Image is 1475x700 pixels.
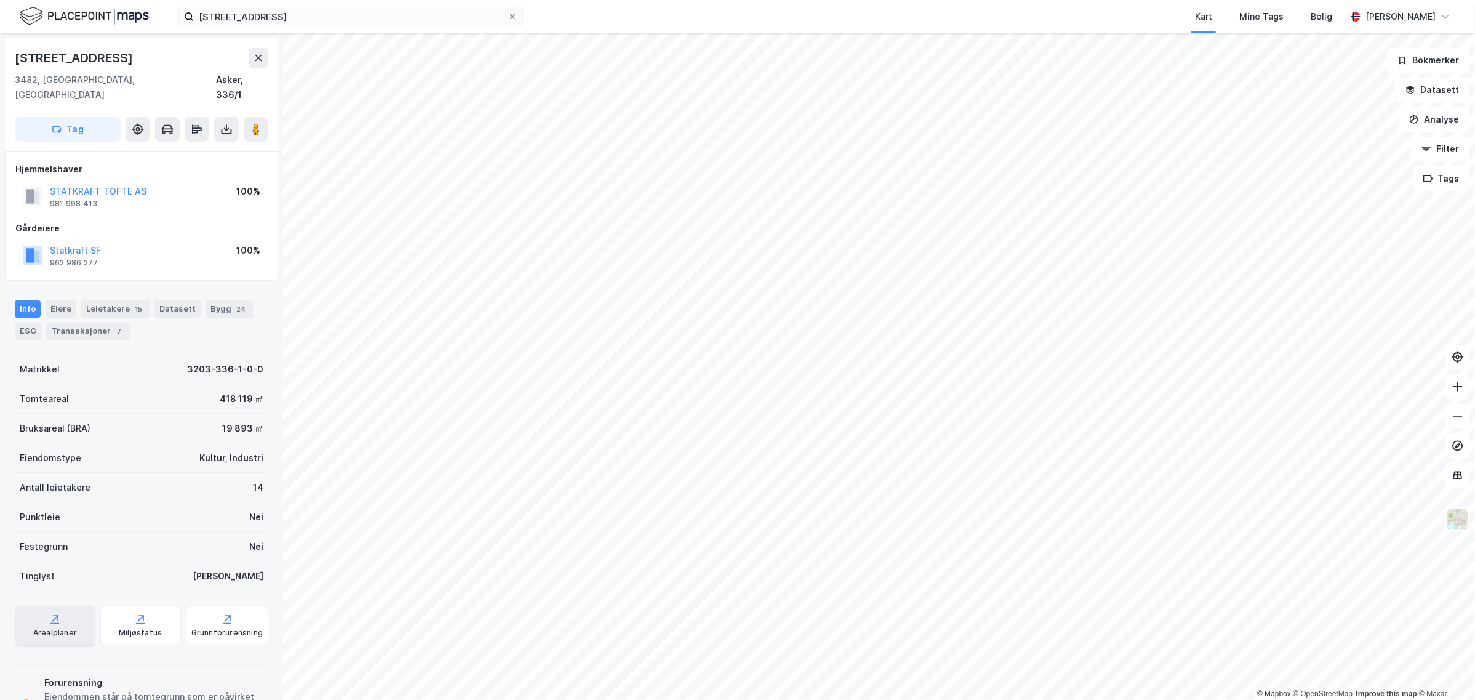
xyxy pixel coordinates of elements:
[1387,48,1470,73] button: Bokmerker
[1446,508,1469,531] img: Z
[20,539,68,554] div: Festegrunn
[15,73,217,102] div: 3482, [GEOGRAPHIC_DATA], [GEOGRAPHIC_DATA]
[1257,690,1291,698] a: Mapbox
[46,323,130,340] div: Transaksjoner
[132,303,145,315] div: 15
[1195,9,1212,24] div: Kart
[253,480,263,495] div: 14
[249,539,263,554] div: Nei
[220,392,263,406] div: 418 119 ㎡
[119,628,162,638] div: Miljøstatus
[249,510,263,525] div: Nei
[15,117,121,142] button: Tag
[154,300,201,318] div: Datasett
[15,48,135,68] div: [STREET_ADDRESS]
[1413,166,1470,191] button: Tags
[20,421,90,436] div: Bruksareal (BRA)
[20,6,149,27] img: logo.f888ab2527a4732fd821a326f86c7f29.svg
[1365,9,1436,24] div: [PERSON_NAME]
[191,628,263,638] div: Grunnforurensning
[1413,641,1475,700] iframe: Chat Widget
[20,510,60,525] div: Punktleie
[33,628,77,638] div: Arealplaner
[1411,137,1470,161] button: Filter
[1399,107,1470,132] button: Analyse
[234,303,248,315] div: 24
[194,7,508,26] input: Søk på adresse, matrikkel, gårdeiere, leietakere eller personer
[113,325,126,337] div: 7
[1395,78,1470,102] button: Datasett
[20,569,55,584] div: Tinglyst
[1293,690,1353,698] a: OpenStreetMap
[217,73,268,102] div: Asker, 336/1
[20,451,81,465] div: Eiendomstype
[50,199,97,209] div: 981 998 413
[15,323,41,340] div: ESG
[44,675,263,690] div: Forurensning
[15,162,268,177] div: Hjemmelshaver
[20,392,69,406] div: Tomteareal
[50,258,98,268] div: 962 986 277
[193,569,263,584] div: [PERSON_NAME]
[199,451,263,465] div: Kultur, Industri
[1311,9,1332,24] div: Bolig
[20,480,90,495] div: Antall leietakere
[81,300,150,318] div: Leietakere
[236,243,260,258] div: 100%
[1356,690,1417,698] a: Improve this map
[15,221,268,236] div: Gårdeiere
[187,362,263,377] div: 3203-336-1-0-0
[15,300,41,318] div: Info
[236,184,260,199] div: 100%
[1239,9,1284,24] div: Mine Tags
[1413,641,1475,700] div: Kontrollprogram for chat
[20,362,60,377] div: Matrikkel
[222,421,263,436] div: 19 893 ㎡
[206,300,253,318] div: Bygg
[46,300,76,318] div: Eiere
